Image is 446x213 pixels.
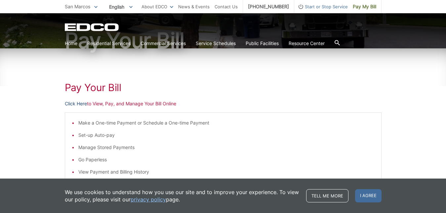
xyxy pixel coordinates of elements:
[306,189,348,202] a: Tell me more
[131,196,166,203] a: privacy policy
[142,3,173,10] a: About EDCO
[141,40,186,47] a: Commercial Services
[65,23,120,31] a: EDCD logo. Return to the homepage.
[65,4,90,9] span: San Marcos
[353,3,376,10] span: Pay My Bill
[78,119,375,127] li: Make a One-time Payment or Schedule a One-time Payment
[289,40,325,47] a: Resource Center
[65,100,87,107] a: Click Here
[65,30,382,51] h1: Pay Your Bill
[78,156,375,163] li: Go Paperless
[78,132,375,139] li: Set-up Auto-pay
[87,40,131,47] a: Residential Services
[196,40,236,47] a: Service Schedules
[78,144,375,151] li: Manage Stored Payments
[246,40,279,47] a: Public Facilities
[215,3,238,10] a: Contact Us
[65,100,382,107] p: to View, Pay, and Manage Your Bill Online
[65,40,77,47] a: Home
[65,81,382,93] h1: Pay Your Bill
[65,188,300,203] p: We use cookies to understand how you use our site and to improve your experience. To view our pol...
[104,1,138,12] span: English
[78,168,375,176] li: View Payment and Billing History
[355,189,382,202] span: I agree
[178,3,210,10] a: News & Events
